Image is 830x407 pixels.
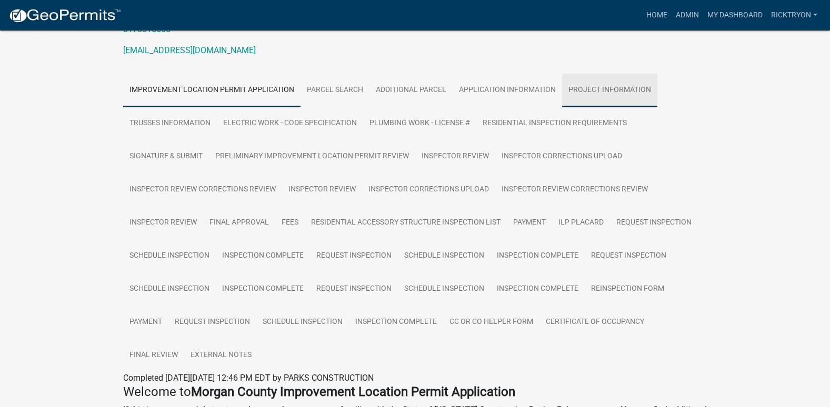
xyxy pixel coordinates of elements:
a: ILP Placard [552,206,610,240]
a: Payment [123,306,168,339]
a: Final Review [123,339,184,372]
a: Residential Accessory Structure Inspection List [305,206,507,240]
a: Trusses Information [123,107,217,140]
a: Certificate of Occupancy [539,306,651,339]
a: ricktryon [767,5,822,25]
a: Improvement Location Permit Application [123,74,301,107]
a: Home [642,5,672,25]
a: Preliminary Improvement Location Permit Review [209,140,415,174]
a: Fees [275,206,305,240]
a: Inspector Corrections Upload [362,173,495,207]
a: Schedule Inspection [123,272,216,306]
a: Schedule Inspection [256,306,349,339]
a: Inspection Complete [491,272,585,306]
a: Inspector Review [415,140,495,174]
a: Residential Inspection Requirements [476,107,633,140]
a: Payment [507,206,552,240]
a: Request Inspection [310,239,398,273]
a: Project Information [562,74,657,107]
a: Parcel search [301,74,369,107]
a: Admin [672,5,703,25]
a: [EMAIL_ADDRESS][DOMAIN_NAME] [123,45,256,55]
a: Inspector Review Corrections Review [495,173,654,207]
a: Reinspection Form [585,272,671,306]
a: CC or CO Helper Form [443,306,539,339]
a: Inspection Complete [491,239,585,273]
a: Inspection Complete [349,306,443,339]
strong: Morgan County Improvement Location Permit Application [191,384,515,399]
a: Inspection Complete [216,272,310,306]
a: ADDITIONAL PARCEL [369,74,453,107]
a: Signature & Submit [123,140,209,174]
a: Request Inspection [585,239,673,273]
h4: Welcome to [123,384,707,400]
a: Inspector Review [123,206,203,240]
a: Electric Work - Code Specification [217,107,363,140]
a: Application Information [453,74,562,107]
a: Inspector Corrections Upload [495,140,628,174]
a: Request Inspection [168,306,256,339]
a: Request Inspection [310,272,398,306]
a: Schedule Inspection [123,239,216,273]
a: Plumbing Work - License # [363,107,476,140]
a: External Notes [184,339,258,372]
a: Schedule Inspection [398,239,491,273]
a: Inspection Complete [216,239,310,273]
a: Request Inspection [610,206,698,240]
a: My Dashboard [703,5,767,25]
a: Final Approval [203,206,275,240]
a: Inspector Review [282,173,362,207]
span: Completed [DATE][DATE] 12:46 PM EDT by PARKS CONSTRUCTION [123,373,374,383]
a: Schedule Inspection [398,272,491,306]
a: Inspector Review Corrections Review [123,173,282,207]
